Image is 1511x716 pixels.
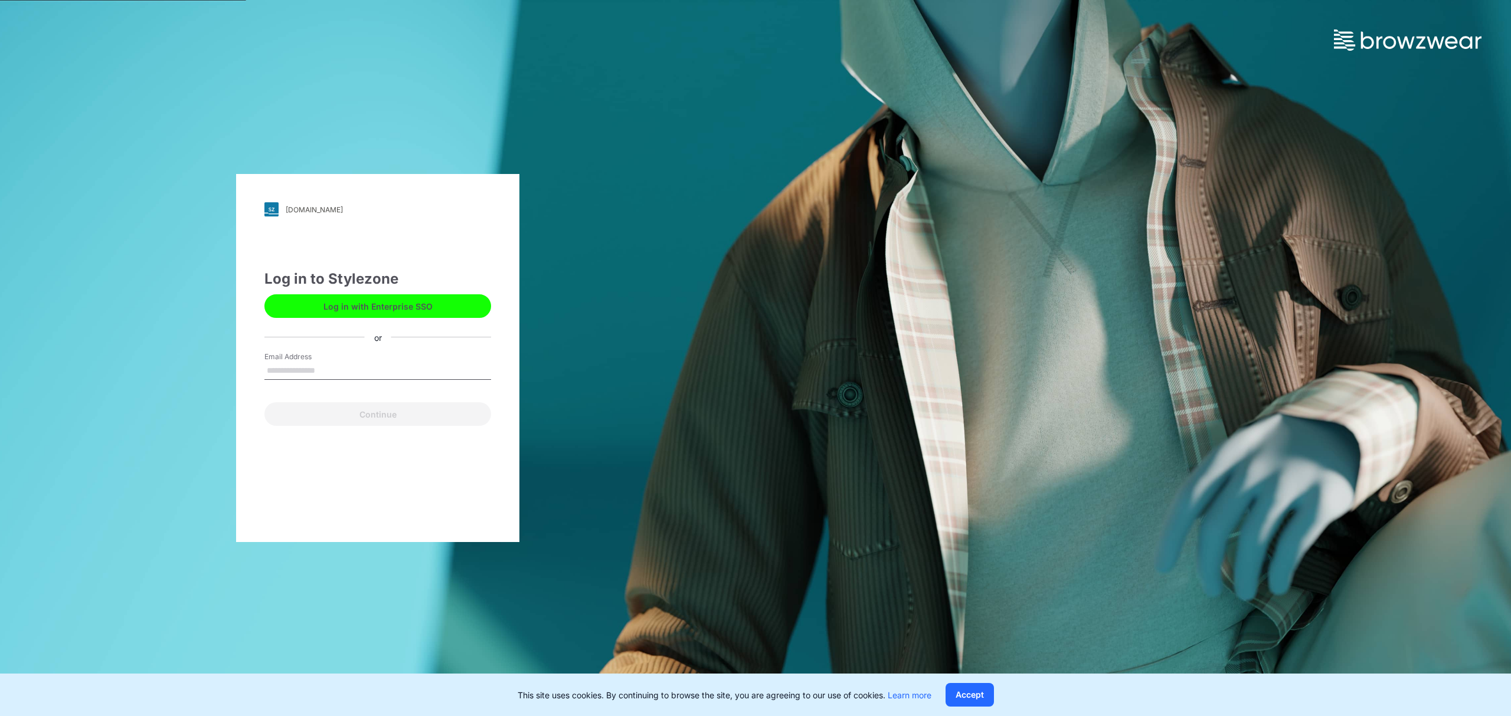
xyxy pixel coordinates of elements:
[286,205,343,214] div: [DOMAIN_NAME]
[1334,29,1481,51] img: browzwear-logo.73288ffb.svg
[264,294,491,318] button: Log in with Enterprise SSO
[888,690,931,700] a: Learn more
[264,268,491,290] div: Log in to Stylezone
[365,331,391,343] div: or
[264,202,491,216] a: [DOMAIN_NAME]
[264,352,347,362] label: Email Address
[518,689,931,701] p: This site uses cookies. By continuing to browse the site, you are agreeing to our use of cookies.
[946,683,994,707] button: Accept
[264,202,279,216] img: svg+xml;base64,PHN2ZyB3aWR0aD0iMjgiIGhlaWdodD0iMjgiIHZpZXdCb3g9IjAgMCAyOCAyOCIgZmlsbD0ibm9uZSIgeG...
